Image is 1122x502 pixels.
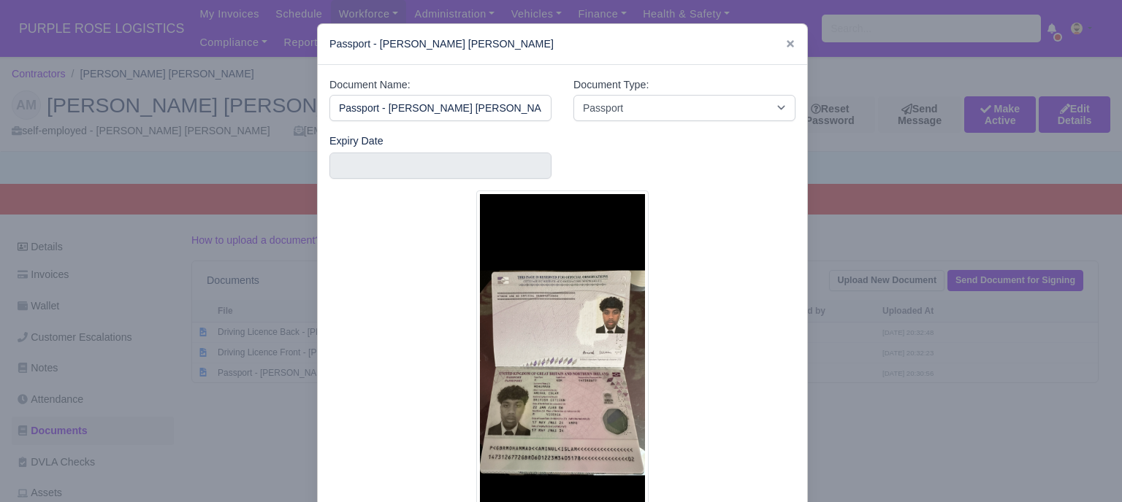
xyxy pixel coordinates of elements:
[1049,432,1122,502] iframe: Chat Widget
[329,133,383,150] label: Expiry Date
[318,24,807,65] div: Passport - [PERSON_NAME] [PERSON_NAME]
[573,77,649,93] label: Document Type:
[329,77,411,93] label: Document Name:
